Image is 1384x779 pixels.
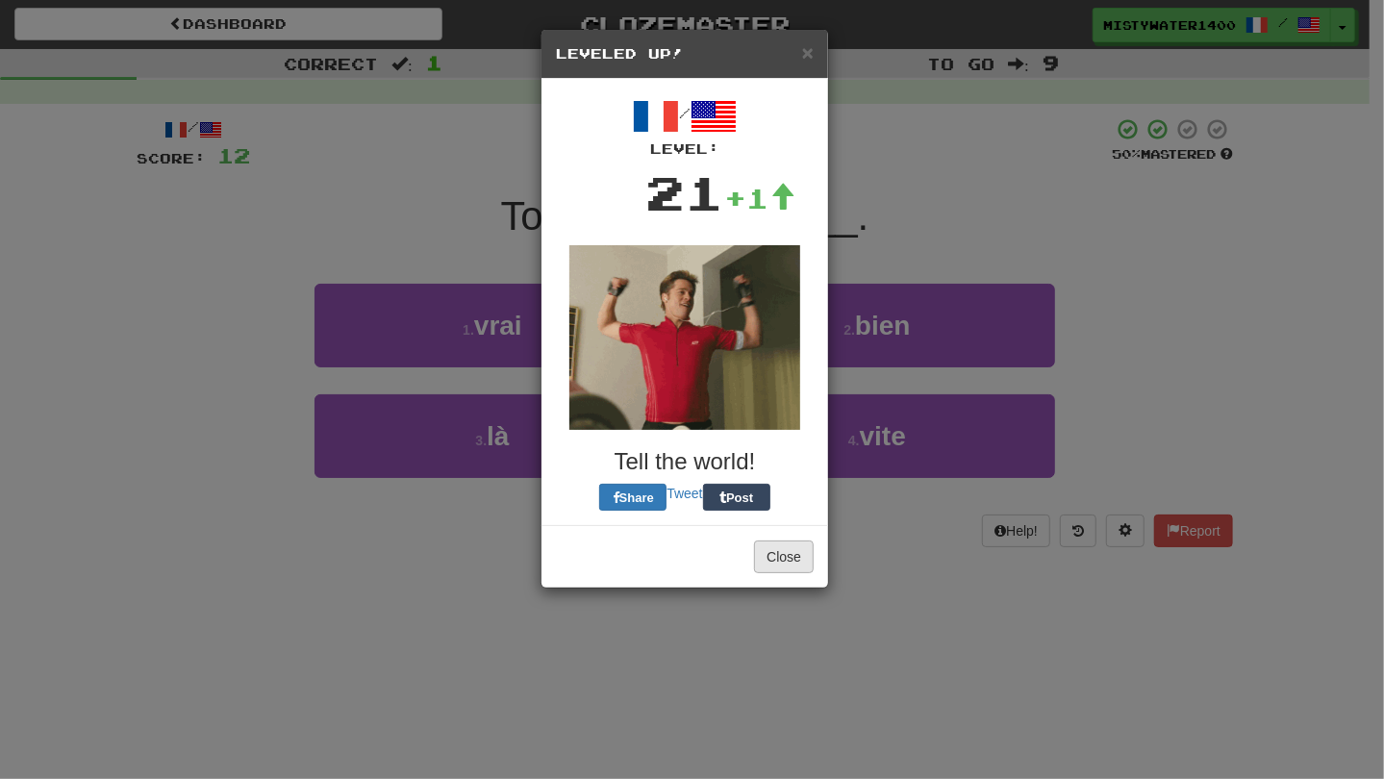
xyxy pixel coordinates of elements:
a: Tweet [667,486,702,501]
div: Level: [556,139,814,159]
img: brad-pitt-eabb8484b0e72233b60fc33baaf1d28f9aa3c16dec737e05e85ed672bd245bc1.gif [569,245,800,430]
h3: Tell the world! [556,449,814,474]
h5: Leveled Up! [556,44,814,63]
div: 21 [645,159,724,226]
span: × [802,41,814,63]
div: / [556,93,814,159]
div: +1 [724,179,795,217]
button: Close [802,42,814,63]
button: Close [754,540,814,573]
button: Post [703,484,770,511]
button: Share [599,484,667,511]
